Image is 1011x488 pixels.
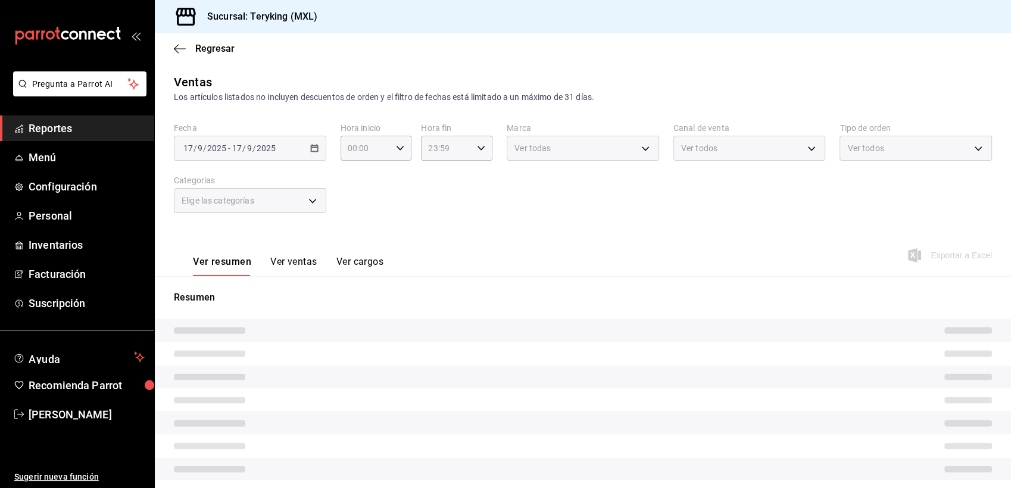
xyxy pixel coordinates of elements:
[174,176,326,184] label: Categorías
[198,10,317,24] h3: Sucursal: Teryking (MXL)
[673,124,826,132] label: Canal de venta
[29,350,129,364] span: Ayuda
[29,377,145,393] span: Recomienda Parrot
[242,143,246,153] span: /
[507,124,659,132] label: Marca
[203,143,207,153] span: /
[29,179,145,195] span: Configuración
[232,143,242,153] input: --
[29,208,145,224] span: Personal
[29,149,145,165] span: Menú
[29,266,145,282] span: Facturación
[32,78,128,90] span: Pregunta a Parrot AI
[256,143,276,153] input: ----
[182,195,254,207] span: Elige las categorías
[840,124,992,132] label: Tipo de orden
[847,142,884,154] span: Ver todos
[174,91,992,104] div: Los artículos listados no incluyen descuentos de orden y el filtro de fechas está limitado a un m...
[193,256,383,276] div: navigation tabs
[195,43,235,54] span: Regresar
[197,143,203,153] input: --
[421,124,492,132] label: Hora fin
[246,143,252,153] input: --
[341,124,412,132] label: Hora inicio
[13,71,146,96] button: Pregunta a Parrot AI
[174,43,235,54] button: Regresar
[514,142,551,154] span: Ver todas
[207,143,227,153] input: ----
[174,124,326,132] label: Fecha
[336,256,384,276] button: Ver cargos
[29,120,145,136] span: Reportes
[228,143,230,153] span: -
[131,31,141,40] button: open_drawer_menu
[29,295,145,311] span: Suscripción
[29,237,145,253] span: Inventarios
[252,143,256,153] span: /
[174,290,992,305] p: Resumen
[29,406,145,423] span: [PERSON_NAME]
[681,142,717,154] span: Ver todos
[193,256,251,276] button: Ver resumen
[14,471,145,483] span: Sugerir nueva función
[8,86,146,99] a: Pregunta a Parrot AI
[194,143,197,153] span: /
[174,73,212,91] div: Ventas
[270,256,317,276] button: Ver ventas
[183,143,194,153] input: --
